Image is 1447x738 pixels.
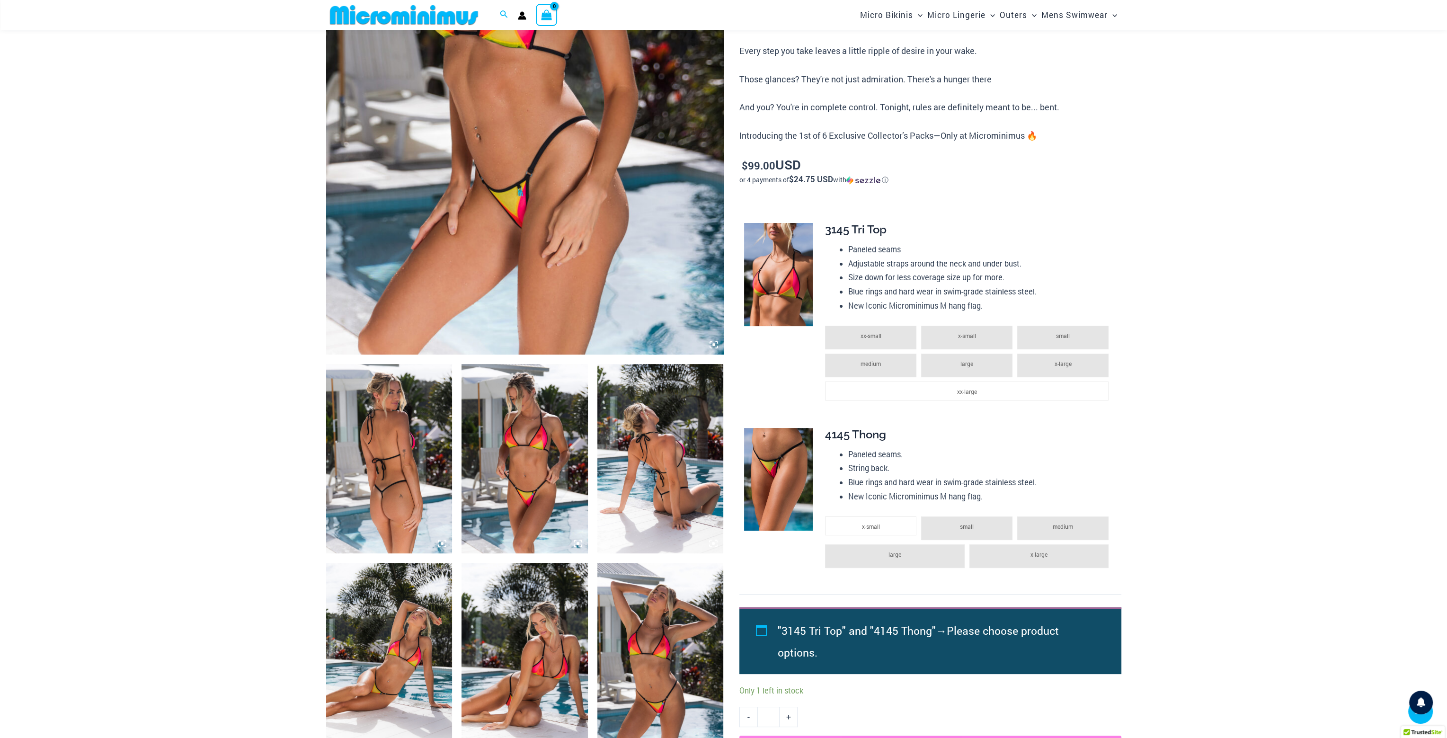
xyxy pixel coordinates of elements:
[1039,3,1119,27] a: Mens SwimwearMenu ToggleMenu Toggle
[921,354,1012,377] li: large
[739,707,757,727] a: -
[825,222,887,236] span: 3145 Tri Top
[739,175,1121,185] div: or 4 payments of with
[742,159,748,172] span: $
[888,551,901,558] span: large
[518,11,526,20] a: Account icon link
[1108,3,1117,27] span: Menu Toggle
[957,388,977,395] span: xx-large
[500,9,508,21] a: Search icon link
[848,475,1113,489] li: Blue rings and hard wear in swim-grade stainless steel.
[848,489,1113,504] li: New Iconic Microminimus M hang flag.
[925,3,997,27] a: Micro LingerieMenu ToggleMenu Toggle
[927,3,985,27] span: Micro Lingerie
[780,707,798,727] a: +
[1027,3,1037,27] span: Menu Toggle
[848,242,1113,257] li: Paneled seams
[860,3,913,27] span: Micro Bikinis
[985,3,995,27] span: Menu Toggle
[848,299,1113,313] li: New Iconic Microminimus M hang flag.
[846,176,880,185] img: Sezzle
[1017,516,1109,540] li: medium
[1053,523,1073,530] span: medium
[825,354,916,377] li: medium
[757,707,780,727] input: Product quantity
[858,3,925,27] a: Micro BikinisMenu ToggleMenu Toggle
[958,332,976,339] span: x-small
[1055,360,1072,367] span: x-large
[462,364,588,553] img: Shake Up Sunset 3145 Top 4145 Bottom
[739,175,1121,185] div: or 4 payments of$24.75 USDwithSezzle Click to learn more about Sezzle
[1017,326,1109,349] li: small
[825,544,964,568] li: large
[921,516,1012,540] li: small
[825,516,916,535] li: x-small
[326,364,453,553] img: Shake Up Sunset 3145 Top 4145 Bottom
[825,382,1109,400] li: xx-large
[1056,332,1070,339] span: small
[739,687,1121,694] p: Only 1 left in stock
[825,326,916,349] li: xx-small
[1041,3,1108,27] span: Mens Swimwear
[960,523,974,530] span: small
[744,223,813,326] img: Shake Up Sunset 3145 Top
[960,360,973,367] span: large
[789,174,833,185] span: $24.75 USD
[744,428,813,531] img: Shake Up Sunset 4145 Bottom
[921,326,1012,349] li: x-small
[848,447,1113,462] li: Paneled seams.
[848,461,1113,475] li: String back.
[969,544,1109,568] li: x-large
[856,1,1121,28] nav: Site Navigation
[825,427,886,441] span: 4145 Thong
[778,623,936,638] span: "3145 Tri Top" and "4145 Thong"
[778,623,1059,659] span: Please choose product options.
[861,360,881,367] span: medium
[1000,3,1027,27] span: Outers
[862,523,880,530] span: x-small
[739,158,1121,173] p: USD
[913,3,923,27] span: Menu Toggle
[536,4,558,26] a: View Shopping Cart, empty
[848,285,1113,299] li: Blue rings and hard wear in swim-grade stainless steel.
[848,270,1113,285] li: Size down for less coverage size up for more.
[742,159,775,172] bdi: 99.00
[597,364,724,553] img: Shake Up Sunset 3145 Top 4145 Bottom
[326,4,482,26] img: MM SHOP LOGO FLAT
[997,3,1039,27] a: OutersMenu ToggleMenu Toggle
[848,257,1113,271] li: Adjustable straps around the neck and under bust.
[861,332,881,339] span: xx-small
[778,620,1100,663] li: →
[1017,354,1109,377] li: x-large
[1030,551,1048,558] span: x-large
